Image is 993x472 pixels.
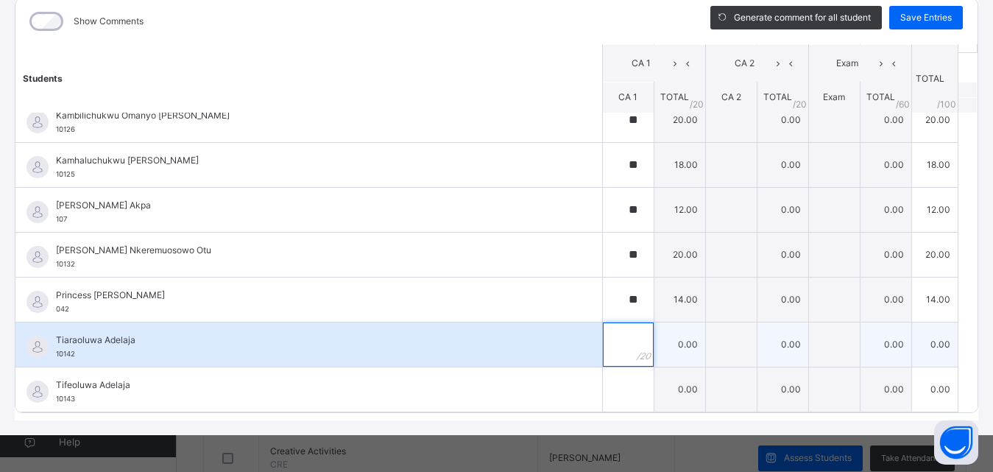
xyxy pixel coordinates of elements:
td: 0.00 [860,187,911,232]
img: default.svg [26,246,49,268]
span: /100 [937,97,956,110]
span: 107 [56,215,67,223]
span: TOTAL [866,91,895,102]
td: 0.00 [911,367,958,412]
span: 10143 [56,395,75,403]
img: default.svg [26,201,49,223]
img: default.svg [26,111,49,133]
td: 14.00 [654,277,705,322]
td: 20.00 [911,232,958,277]
span: Kamhaluchukwu [PERSON_NAME] [56,154,569,167]
span: 10126 [56,125,75,133]
td: 0.00 [757,232,808,277]
span: CA 1 [614,57,669,70]
span: TOTAL [763,91,792,102]
td: 0.00 [757,187,808,232]
span: Students [23,72,63,83]
span: Exam [823,91,845,102]
td: 14.00 [911,277,958,322]
td: 0.00 [860,277,911,322]
td: 20.00 [911,97,958,142]
img: default.svg [26,336,49,358]
span: CA 1 [618,91,637,102]
img: default.svg [26,381,49,403]
span: Tiaraoluwa Adelaja [56,334,569,347]
td: 0.00 [860,142,911,187]
td: 18.00 [654,142,705,187]
span: [PERSON_NAME] Akpa [56,199,569,212]
span: / 60 [896,97,910,110]
span: [PERSON_NAME] Nkeremuosowo Otu [56,244,569,257]
label: Show Comments [74,15,144,28]
td: 0.00 [757,322,808,367]
td: 18.00 [911,142,958,187]
td: 20.00 [654,97,705,142]
span: Kambilichukwu Omanyo [PERSON_NAME] [56,109,569,122]
span: Tifeoluwa Adelaja [56,378,569,392]
td: 0.00 [757,142,808,187]
span: / 20 [793,97,807,110]
td: 0.00 [654,367,705,412]
td: 0.00 [860,97,911,142]
span: Save Entries [900,11,952,24]
span: 10132 [56,260,75,268]
td: 12.00 [654,187,705,232]
td: 0.00 [860,322,911,367]
span: TOTAL [660,91,689,102]
span: 10125 [56,170,75,178]
img: default.svg [26,291,49,313]
td: 0.00 [654,322,705,367]
td: 0.00 [911,322,958,367]
td: 0.00 [860,367,911,412]
th: TOTAL [911,44,958,113]
td: 0.00 [757,367,808,412]
span: Exam [820,57,875,70]
span: / 20 [690,97,704,110]
td: 0.00 [757,97,808,142]
button: Open asap [934,420,978,465]
span: Princess [PERSON_NAME] [56,289,569,302]
td: 0.00 [860,232,911,277]
td: 12.00 [911,187,958,232]
span: CA 2 [721,91,741,102]
td: 20.00 [654,232,705,277]
span: Generate comment for all student [734,11,871,24]
span: CA 2 [717,57,772,70]
td: 0.00 [757,277,808,322]
span: 042 [56,305,69,313]
span: 10142 [56,350,75,358]
img: default.svg [26,156,49,178]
